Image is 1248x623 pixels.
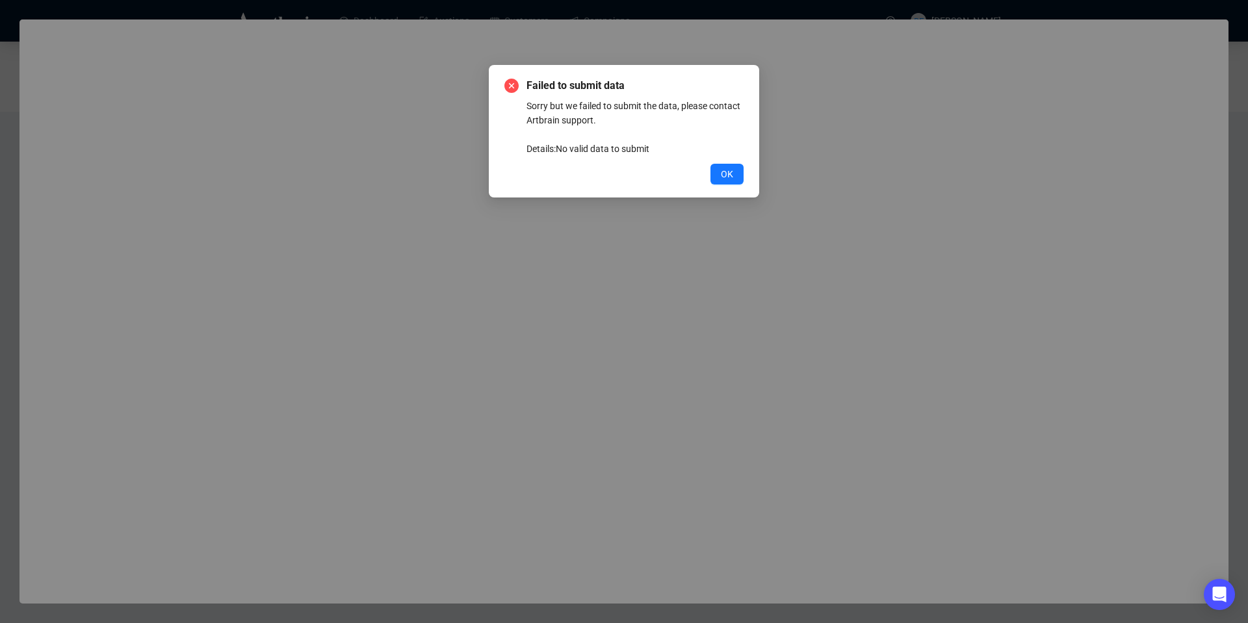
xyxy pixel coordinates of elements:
[710,164,744,184] button: OK
[526,78,744,94] span: Failed to submit data
[504,79,519,93] span: close-circle
[526,144,649,154] span: Details: No valid data to submit
[1204,579,1235,610] div: Open Intercom Messenger
[526,101,740,125] span: Sorry but we failed to submit the data, please contact Artbrain support.
[721,167,733,181] span: OK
